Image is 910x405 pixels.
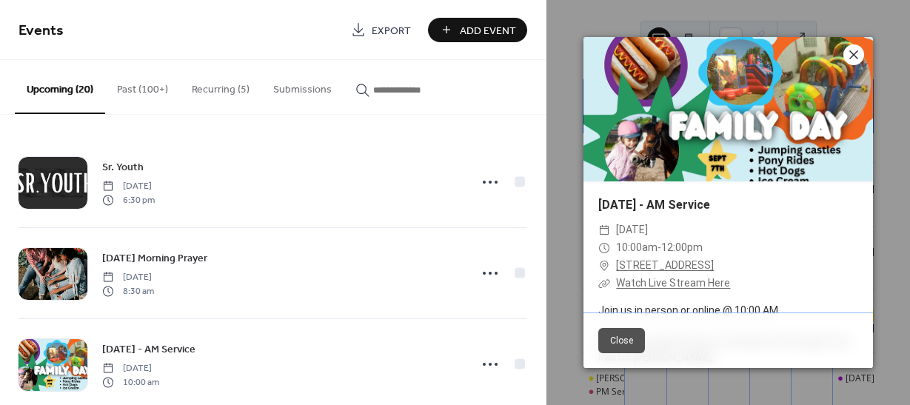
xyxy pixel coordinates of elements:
[658,241,661,253] span: -
[102,375,159,389] span: 10:00 am
[102,193,155,207] span: 6:30 pm
[616,277,730,289] a: Watch Live Stream Here
[102,250,207,267] a: [DATE] Morning Prayer
[598,257,610,275] div: ​
[598,198,710,212] a: [DATE] - AM Service
[460,23,516,39] span: Add Event
[661,241,703,253] span: 12:00pm
[372,23,411,39] span: Export
[102,160,144,175] span: Sr. Youth
[616,241,658,253] span: 10:00am
[180,60,261,113] button: Recurring (5)
[340,18,422,42] a: Export
[428,18,527,42] button: Add Event
[598,239,610,257] div: ​
[19,16,64,45] span: Events
[102,341,195,358] a: [DATE] - AM Service
[102,362,159,375] span: [DATE]
[616,221,648,239] span: [DATE]
[102,342,195,358] span: [DATE] - AM Service
[102,271,154,284] span: [DATE]
[598,275,610,292] div: ​
[102,284,154,298] span: 8:30 am
[102,251,207,267] span: [DATE] Morning Prayer
[598,221,610,239] div: ​
[102,180,155,193] span: [DATE]
[616,257,714,275] a: [STREET_ADDRESS]
[598,328,645,353] button: Close
[105,60,180,113] button: Past (100+)
[102,158,144,175] a: Sr. Youth
[261,60,344,113] button: Submissions
[15,60,105,114] button: Upcoming (20)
